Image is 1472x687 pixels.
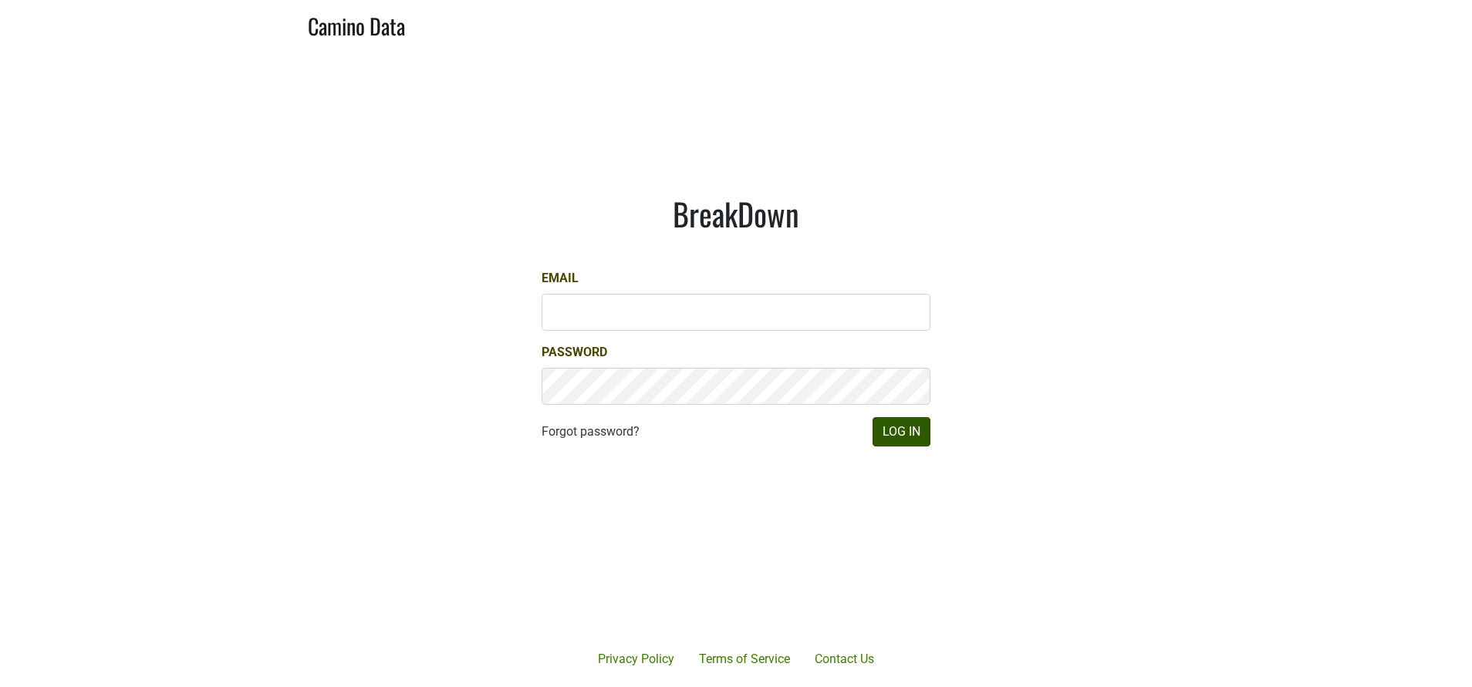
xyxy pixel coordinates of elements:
a: Privacy Policy [586,644,687,675]
a: Forgot password? [542,423,640,441]
h1: BreakDown [542,195,930,232]
a: Terms of Service [687,644,802,675]
label: Password [542,343,607,362]
a: Contact Us [802,644,886,675]
a: Camino Data [308,6,405,42]
label: Email [542,269,579,288]
button: Log In [873,417,930,446]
